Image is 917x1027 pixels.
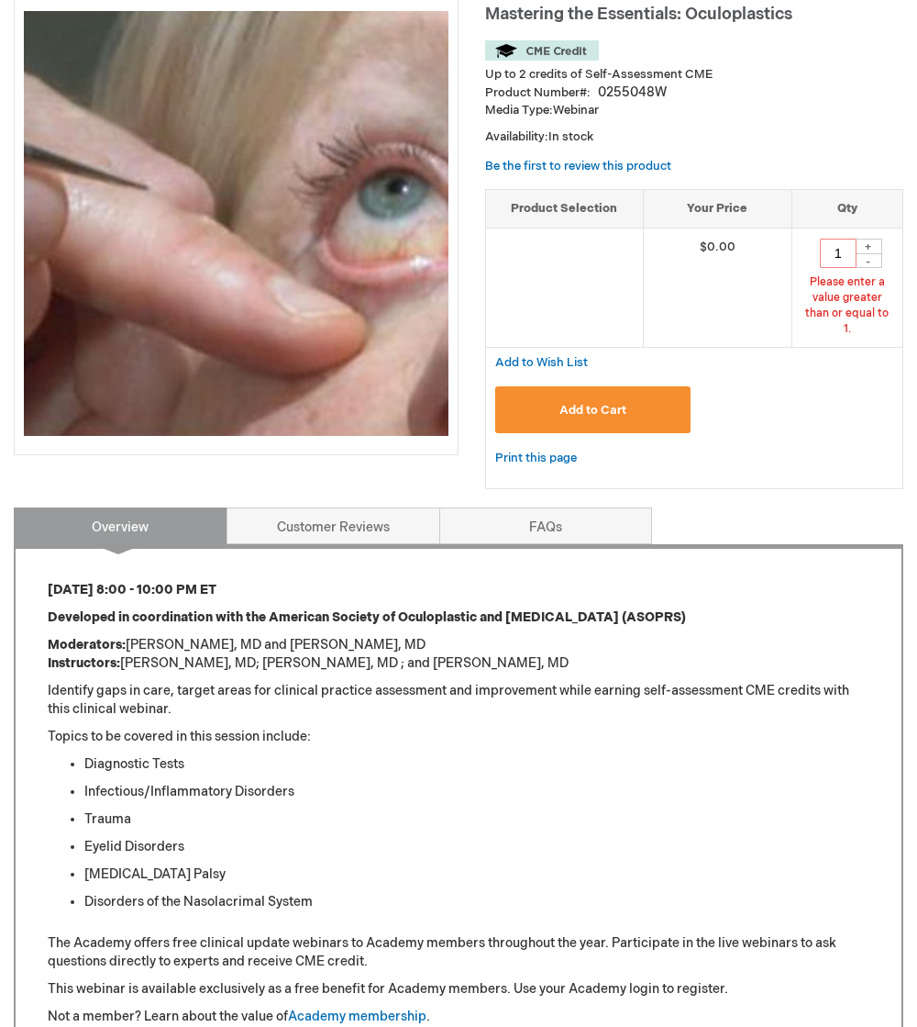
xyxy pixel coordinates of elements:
[84,755,869,774] li: Diagnostic Tests
[495,355,588,370] span: Add to Wish List
[486,190,643,229] th: Product Selection
[485,103,553,117] strong: Media Type:
[485,85,591,100] strong: Product Number
[820,239,856,268] input: Qty
[485,66,903,84] li: Up to 2 credits of Self-Assessment CME
[598,84,667,102] div: 0255048W
[548,129,593,144] span: In stock
[226,508,440,544] a: Customer Reviews
[84,893,869,911] li: Disorders of the Nasolacrimal System
[485,5,792,24] span: Mastering the Essentials: Oculoplastics
[855,253,882,268] div: -
[48,609,686,625] strong: Developed in coordination with the American Society of Oculoplastic and [MEDICAL_DATA] (ASOPRS)
[801,274,893,338] div: Please enter a value greater than or equal to 1.
[84,810,869,829] li: Trauma
[14,508,227,544] a: Overview
[48,636,869,673] p: [PERSON_NAME], MD and [PERSON_NAME], MD [PERSON_NAME], MD; [PERSON_NAME], MD ; and [PERSON_NAME], MD
[84,865,869,884] li: [MEDICAL_DATA] Palsy
[495,386,691,433] button: Add to Cart
[791,190,902,229] th: Qty
[485,159,671,173] a: Be the first to review this product
[48,682,869,719] p: Identify gaps in care, target areas for clinical practice assessment and improvement while earnin...
[48,728,869,746] p: Topics to be covered in this session include:
[643,190,791,229] th: Your Price
[439,508,653,544] a: FAQs
[84,838,869,856] li: Eyelid Disorders
[48,655,120,671] strong: Instructors:
[855,239,882,254] div: +
[643,228,791,348] td: $0.00
[84,783,869,801] li: Infectious/Inflammatory Disorders
[48,934,869,971] p: The Academy offers free clinical update webinars to Academy members throughout the year. Particip...
[48,980,869,999] p: This webinar is available exclusively as a free benefit for Academy members. Use your Academy log...
[48,637,126,653] strong: Moderators:
[485,40,599,61] img: CME Credit
[485,128,903,146] p: Availability:
[24,11,448,436] img: Mastering the Essentials: Oculoplastics
[559,403,626,418] span: Add to Cart
[495,447,577,470] a: Print this page
[495,354,588,370] a: Add to Wish List
[48,582,216,597] strong: [DATE] 8:00 - 10:00 PM ET
[48,1008,869,1026] p: Not a member? Learn about the value of .
[485,102,903,119] p: Webinar
[288,1009,426,1024] a: Academy membership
